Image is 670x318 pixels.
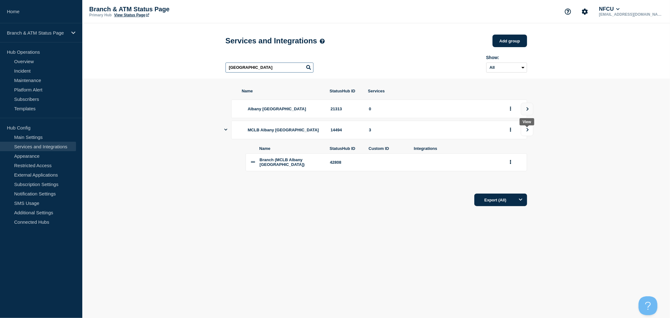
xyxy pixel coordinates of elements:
[486,55,527,60] div: Show:
[639,296,657,315] iframe: Help Scout Beacon - Open
[259,146,322,151] span: Name
[523,120,531,124] div: View
[7,30,67,36] p: Branch & ATM Status Page
[226,63,313,73] input: Search services and groups
[507,104,515,114] button: group actions
[368,89,499,93] span: Services
[414,146,499,151] span: Integrations
[89,13,112,17] p: Primary Hub
[598,6,621,12] button: NFCU
[331,107,362,111] div: 21313
[330,89,361,93] span: StatusHub ID
[114,13,149,17] a: View Status Page
[507,125,515,135] button: group actions
[474,194,527,206] button: Export (All)
[521,103,533,115] button: view group
[226,36,325,45] h1: Services and Integrations
[578,5,591,18] button: Account settings
[89,6,215,13] p: Branch & ATM Status Page
[242,89,322,93] span: Name
[507,157,515,167] button: group actions
[515,194,527,206] button: Options
[486,63,527,73] select: Archived
[561,5,575,18] button: Support
[331,128,362,132] div: 14494
[224,121,227,139] button: Show services
[330,160,362,165] div: 42808
[330,146,361,151] span: StatusHub ID
[260,157,305,167] span: Branch (MCLB Albany [GEOGRAPHIC_DATA])
[248,128,319,132] span: MCLB Albany [GEOGRAPHIC_DATA]
[369,146,406,151] span: Custom ID
[598,12,663,17] p: [EMAIL_ADDRESS][DOMAIN_NAME]
[521,123,533,136] button: view group
[248,107,306,111] span: Albany [GEOGRAPHIC_DATA]
[493,35,527,47] button: Add group
[369,107,499,111] div: 0
[369,128,499,132] div: 3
